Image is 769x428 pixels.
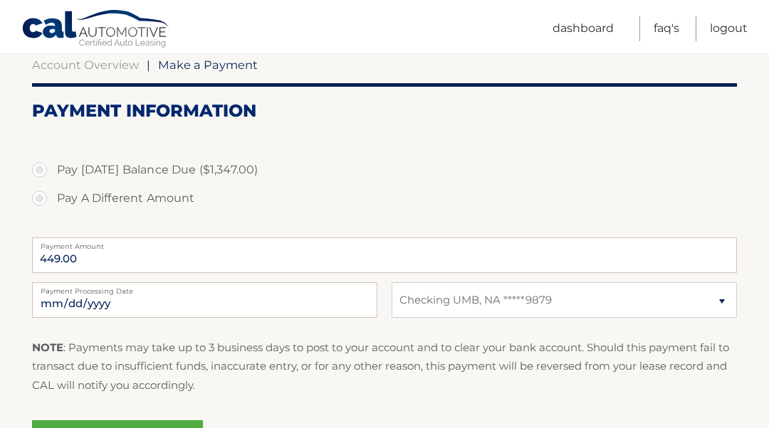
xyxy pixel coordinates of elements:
[32,341,63,354] strong: NOTE
[710,16,748,41] a: Logout
[32,338,737,395] p: : Payments may take up to 3 business days to post to your account and to clear your bank account....
[32,100,737,122] h2: Payment Information
[32,282,377,318] input: Payment Date
[21,9,171,50] a: Cal Automotive
[654,16,679,41] a: FAQ's
[32,237,737,273] input: Payment Amount
[553,16,614,41] a: Dashboard
[32,184,737,213] label: Pay A Different Amount
[32,282,377,294] label: Payment Processing Date
[32,156,737,184] label: Pay [DATE] Balance Due ($1,347.00)
[147,58,150,72] span: |
[158,58,258,72] span: Make a Payment
[32,237,737,249] label: Payment Amount
[32,58,139,72] a: Account Overview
